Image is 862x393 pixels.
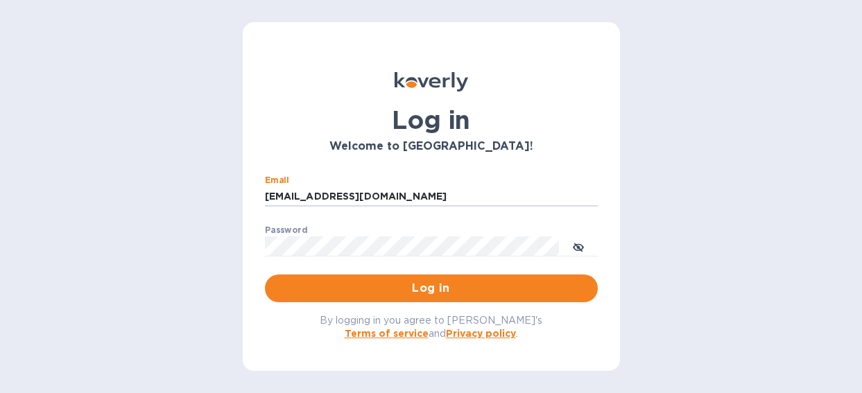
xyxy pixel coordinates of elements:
input: Enter email address [265,186,598,207]
span: Log in [276,280,587,297]
h3: Welcome to [GEOGRAPHIC_DATA]! [265,140,598,153]
h1: Log in [265,105,598,134]
label: Email [265,176,289,184]
label: Password [265,226,307,234]
button: Log in [265,274,598,302]
span: By logging in you agree to [PERSON_NAME]'s and . [320,315,542,339]
img: Koverly [395,72,468,91]
a: Privacy policy [446,328,516,339]
a: Terms of service [345,328,429,339]
button: toggle password visibility [564,232,592,260]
